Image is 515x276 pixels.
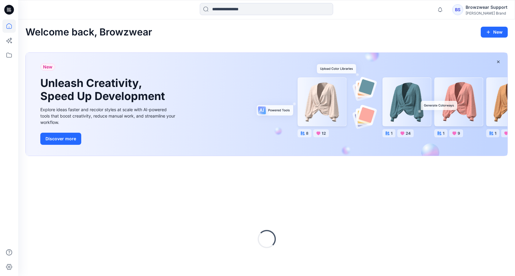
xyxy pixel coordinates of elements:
[466,4,507,11] div: Browzwear Support
[43,63,52,71] span: New
[25,27,152,38] h2: Welcome back, Browzwear
[40,77,168,103] h1: Unleash Creativity, Speed Up Development
[40,133,177,145] a: Discover more
[40,106,177,125] div: Explore ideas faster and recolor styles at scale with AI-powered tools that boost creativity, red...
[452,4,463,15] div: BS
[40,133,81,145] button: Discover more
[481,27,508,38] button: New
[466,11,507,15] div: [PERSON_NAME] Brand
